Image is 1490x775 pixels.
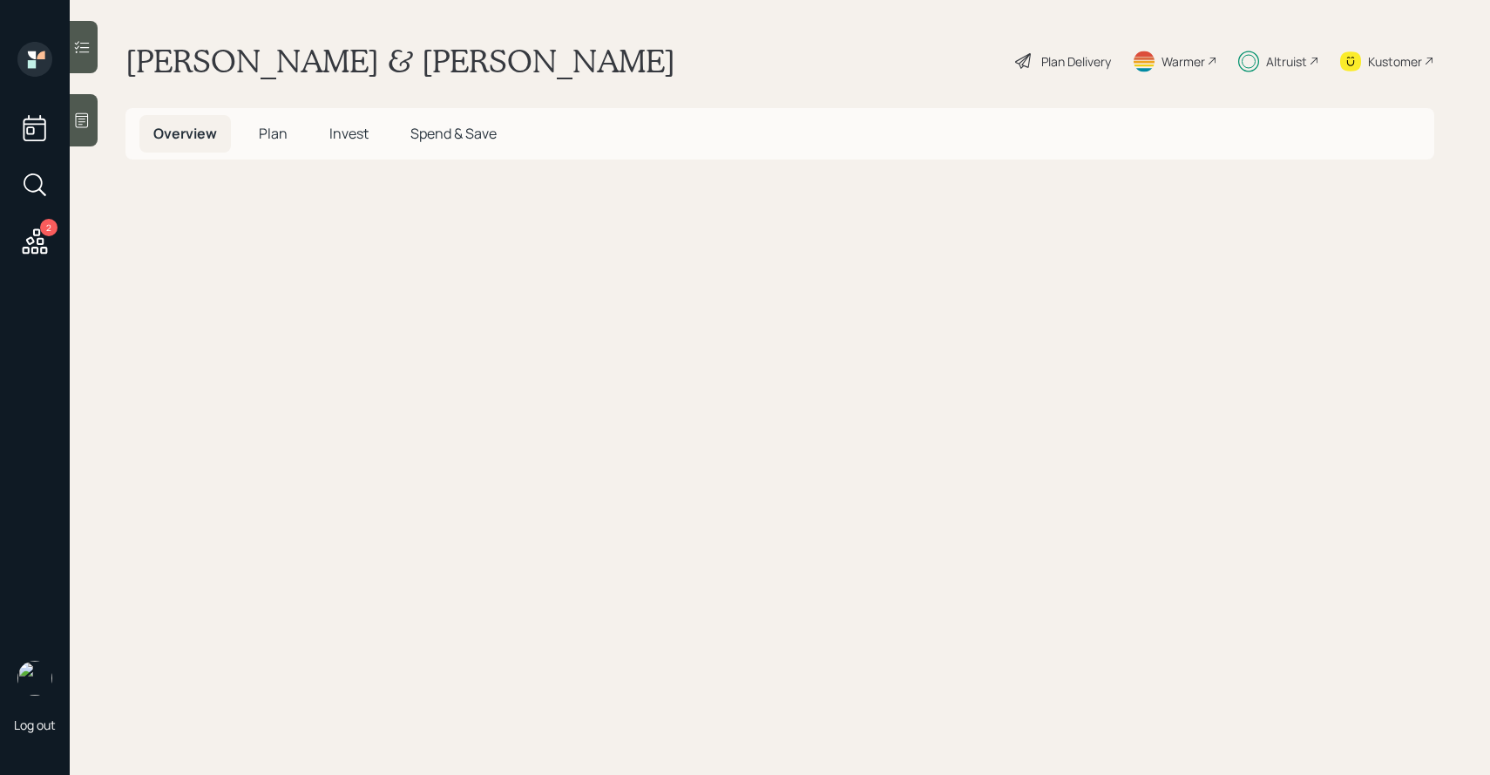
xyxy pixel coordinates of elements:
[410,124,497,143] span: Spend & Save
[1041,52,1111,71] div: Plan Delivery
[329,124,369,143] span: Invest
[17,661,52,696] img: sami-boghos-headshot.png
[259,124,288,143] span: Plan
[40,219,58,236] div: 2
[1368,52,1422,71] div: Kustomer
[14,717,56,733] div: Log out
[1266,52,1307,71] div: Altruist
[1162,52,1205,71] div: Warmer
[125,42,675,80] h1: [PERSON_NAME] & [PERSON_NAME]
[153,124,217,143] span: Overview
